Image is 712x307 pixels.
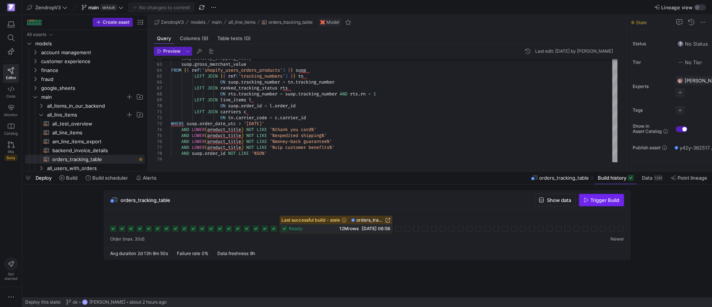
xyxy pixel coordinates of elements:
span: LIKE [238,150,249,156]
span: . [238,103,241,109]
span: ) [241,138,244,144]
span: suop [285,91,296,97]
span: LEFT [194,73,205,79]
button: Trigger Build [579,194,624,206]
span: Show data [547,197,571,203]
span: LEFT [194,109,205,115]
span: Table tests [217,36,251,41]
span: AND [181,138,189,144]
span: main [212,20,222,25]
button: Point lineage [667,172,711,184]
span: Data [642,175,652,181]
div: Press SPACE to select this row. [25,101,145,110]
span: ON [220,103,225,109]
span: orders_tracking_table​​​​​​​​​​ [52,155,136,164]
div: Press SPACE to select this row. [25,75,145,84]
span: . [238,79,241,85]
span: Build history [598,175,626,181]
span: . [233,115,236,121]
span: NOT [228,150,236,156]
span: LIKE [257,127,267,133]
span: main [88,4,99,10]
span: LIKE [257,138,267,144]
span: am_line_items_export​​​​​​​​​​ [52,137,136,146]
span: > [238,121,241,127]
span: default [100,4,117,10]
img: undefined [320,20,325,25]
span: { [223,73,225,79]
span: ) [241,133,244,138]
button: Build [56,172,81,184]
span: FROM [171,67,181,73]
span: Tier [633,60,670,65]
div: Press SPACE to select this row. [25,92,145,101]
button: Build history [594,172,637,184]
span: LOWER [192,133,205,138]
span: orders_tracking_table [356,218,384,223]
span: Publish asset [633,145,660,150]
a: orders_tracking_table​​​​​​​​​​ [25,155,145,164]
span: suop [187,121,197,127]
div: 63 [154,61,162,67]
span: ( [205,138,207,144]
span: '[DATE]' [244,121,264,127]
span: about 2 hours ago [129,300,167,305]
span: ref [192,67,200,73]
span: Model [326,20,339,25]
span: customer experience [41,57,144,66]
a: Code [3,83,19,101]
span: models [35,39,144,48]
a: PRsBeta [3,138,19,164]
span: line_items [220,97,246,103]
a: Editor [3,64,19,83]
span: product_title [207,133,241,138]
span: ok [73,300,78,305]
span: carrier_code [236,115,267,121]
span: carrier_id [280,115,306,121]
span: rn [360,91,366,97]
span: suop [296,67,306,73]
span: 0% [202,251,208,256]
span: AND [340,91,347,97]
span: JOIN [207,109,218,115]
span: tn [228,115,233,121]
span: ali_test_overview​​​​​​​​​​ [52,120,136,128]
span: LOWER [192,127,205,133]
button: Create asset [93,18,133,27]
span: Avg duration [110,251,136,256]
span: 'tracking_numbers' [238,73,285,79]
div: GC [82,299,88,305]
span: tracking_number [298,91,337,97]
span: . [202,150,205,156]
span: LOWER [192,144,205,150]
div: Press SPACE to select this row. [25,164,145,173]
span: . [197,121,200,127]
span: backend_invoice_details​​​​​​​​​​ [52,146,136,155]
span: AND [181,133,189,138]
span: } [290,67,293,73]
span: . [192,61,194,67]
a: ali_test_overview​​​​​​​​​​ [25,119,145,128]
div: 67 [154,85,162,91]
span: WHERE [171,121,184,127]
div: Press SPACE to select this row. [25,137,145,146]
button: Alerts [133,172,160,184]
span: Monitor [4,112,18,117]
span: ( [200,67,202,73]
span: rts [350,91,358,97]
div: 79 [154,156,162,162]
div: Press SPACE to select this row. [25,128,145,137]
span: { [187,67,189,73]
span: ) [285,73,288,79]
span: AND [181,144,189,150]
span: Older (max. 30d) [110,236,145,242]
span: orders_tracking_table [121,197,170,203]
span: '%money-back guarantee%' [270,138,332,144]
div: 78 [154,150,162,156]
span: ZendropV3 [35,4,61,10]
span: Trigger Build [590,197,619,203]
button: No statusNo Status [676,39,710,49]
button: models [189,18,207,27]
button: okGC[PERSON_NAME]about 2 hours ago [64,297,168,307]
span: Create asset [103,20,129,25]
